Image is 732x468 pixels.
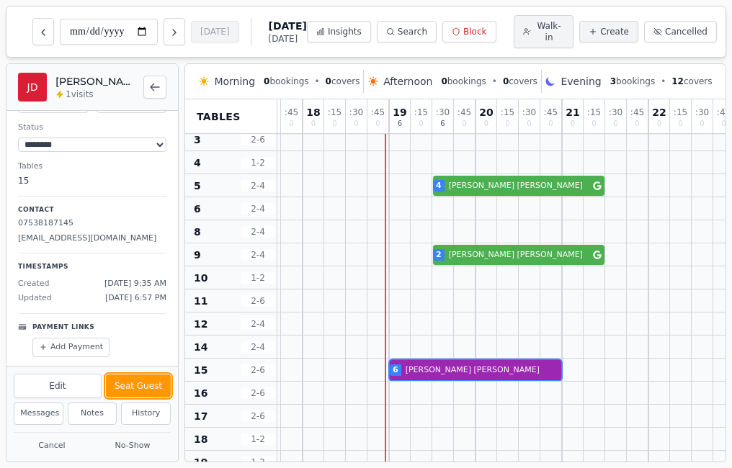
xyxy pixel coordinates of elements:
span: Walk-in [534,20,564,43]
button: History [121,402,171,425]
span: 2 - 4 [241,203,275,215]
span: 3 [610,76,616,86]
span: [PERSON_NAME] [PERSON_NAME] [403,364,558,377]
span: 1 - 2 [241,433,275,445]
span: [PERSON_NAME] [PERSON_NAME] [446,180,592,192]
span: covers [326,76,360,87]
span: : 15 [328,108,342,117]
p: Payment Links [32,323,94,333]
span: 0 [484,120,488,127]
span: : 30 [349,108,363,117]
span: 0 [657,120,661,127]
button: Search [377,21,437,42]
span: 0 [354,120,358,127]
span: 1 - 2 [241,272,275,284]
span: 0 [700,120,704,127]
svg: Google booking [593,251,602,259]
span: 22 [652,107,666,117]
span: 11 [194,294,207,308]
span: 0 [375,120,380,127]
p: 07538187145 [18,217,166,230]
span: 2 - 6 [241,387,275,399]
span: 2 - 6 [241,410,275,422]
button: Create [579,21,638,42]
span: 4 [436,180,442,192]
button: Back to bookings list [143,76,166,99]
span: 9 [194,248,201,262]
span: 6 [393,364,398,377]
span: 0 [613,120,617,127]
span: : 45 [458,108,471,117]
span: 8 [194,225,201,239]
button: Add Payment [32,338,110,357]
span: Block [463,26,486,37]
span: Search [398,26,427,37]
span: bookings [264,76,308,87]
dd: 15 [18,174,166,187]
span: 2 - 4 [241,318,275,330]
span: : 30 [609,108,622,117]
span: 0 [571,120,575,127]
span: • [492,76,497,87]
span: 3 [194,132,201,147]
span: 2 - 4 [241,249,275,261]
span: bookings [441,76,486,87]
span: 12 [194,317,207,331]
span: • [661,76,666,87]
span: 2 - 6 [241,134,275,145]
span: Evening [561,74,601,89]
button: Edit [14,374,102,398]
button: Next day [164,18,185,45]
dt: Tables [18,161,166,173]
span: • [315,76,320,87]
button: Cancelled [644,21,717,42]
span: Cancelled [665,26,708,37]
dt: Status [18,122,166,134]
span: 18 [194,432,207,446]
button: Previous day [32,18,54,45]
span: Afternoon [383,74,432,89]
span: 20 [479,107,493,117]
span: 6 [398,120,402,127]
span: 0 [441,76,447,86]
span: 14 [194,340,207,354]
button: Insights [307,21,371,42]
span: bookings [610,76,655,87]
span: 18 [306,107,320,117]
span: : 45 [544,108,558,117]
button: Notes [68,402,117,425]
p: [EMAIL_ADDRESS][DOMAIN_NAME] [18,233,166,245]
button: Walk-in [514,15,574,48]
span: : 15 [414,108,428,117]
span: 1 visits [66,89,94,100]
span: 0 [548,120,553,127]
button: [DATE] [191,21,239,42]
span: Morning [214,74,255,89]
span: 0 [264,76,269,86]
span: 0 [289,120,293,127]
span: 0 [332,120,336,127]
span: 0 [678,120,682,127]
span: : 30 [695,108,709,117]
span: 0 [527,120,531,127]
span: Created [18,278,50,290]
span: 2 - 6 [241,295,275,307]
span: 19 [393,107,406,117]
span: : 30 [522,108,536,117]
span: [PERSON_NAME] [PERSON_NAME] [446,249,592,261]
span: 0 [592,120,596,127]
span: 1 - 2 [241,456,275,468]
span: [DATE] 9:35 AM [104,278,166,290]
span: 0 [311,120,316,127]
button: Seat Guest [106,374,171,397]
span: Tables [197,109,241,124]
span: : 30 [436,108,450,117]
span: 0 [462,120,466,127]
button: Messages [14,402,63,425]
p: Timestamps [18,262,166,272]
span: 17 [194,409,207,423]
span: [DATE] [269,33,307,45]
span: covers [671,76,712,87]
span: 6 [440,120,445,127]
span: : 45 [717,108,731,117]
